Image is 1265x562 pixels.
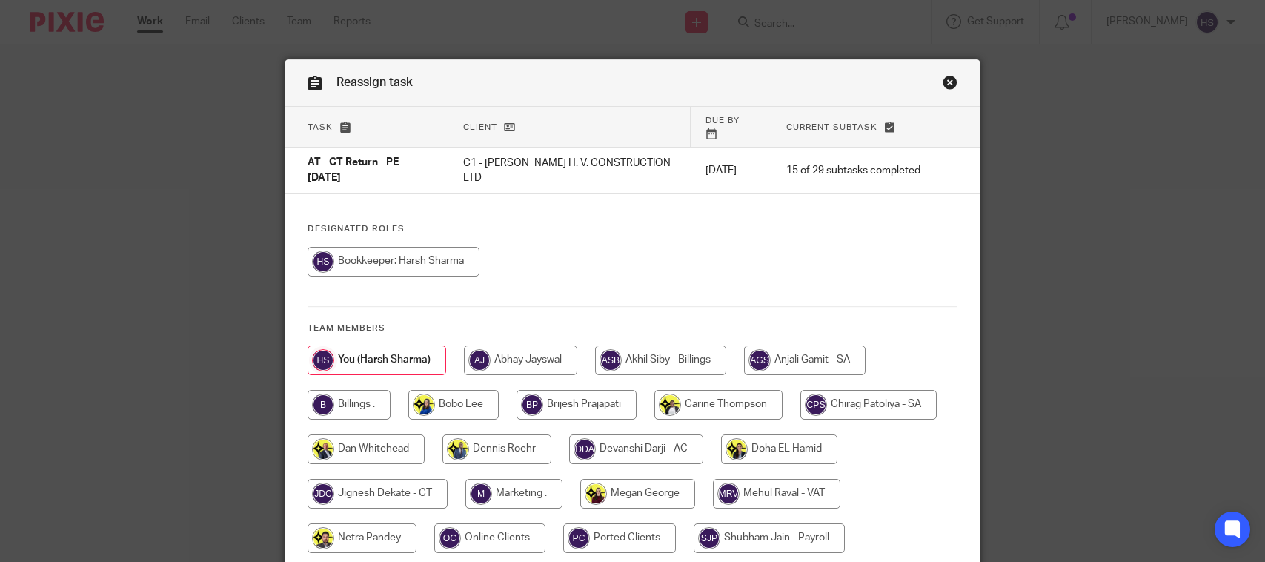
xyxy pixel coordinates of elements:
[705,116,740,125] span: Due by
[308,123,333,131] span: Task
[463,123,497,131] span: Client
[771,148,935,194] td: 15 of 29 subtasks completed
[463,156,676,186] p: C1 - [PERSON_NAME] H. V. CONSTRUCTION LTD
[943,75,957,95] a: Close this dialog window
[336,76,413,88] span: Reassign task
[705,163,757,178] p: [DATE]
[308,223,957,235] h4: Designated Roles
[308,158,399,184] span: AT - CT Return - PE [DATE]
[786,123,877,131] span: Current subtask
[308,323,957,334] h4: Team members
